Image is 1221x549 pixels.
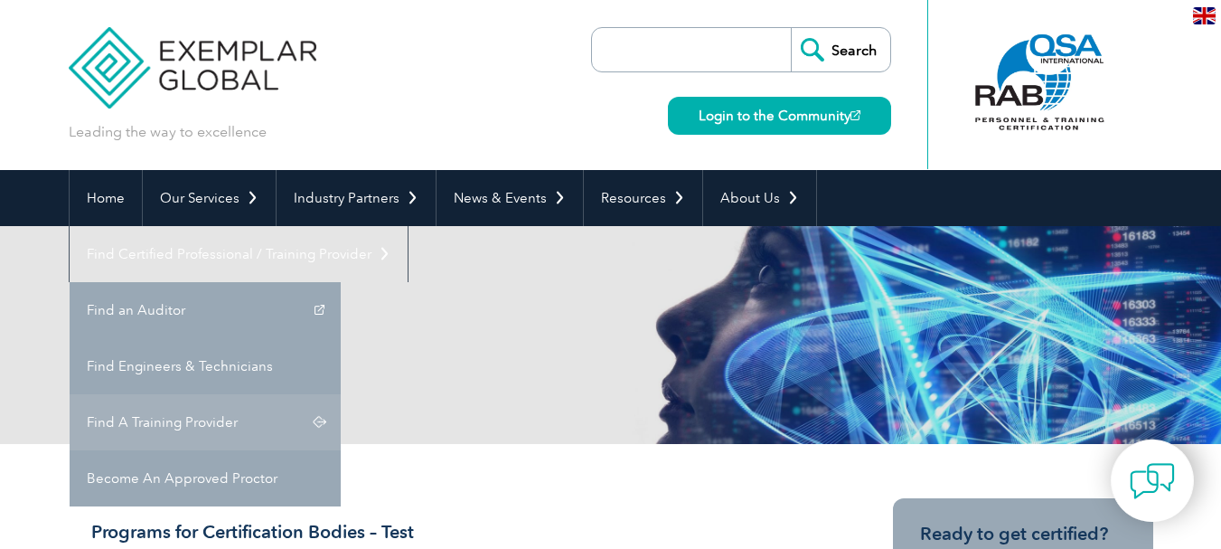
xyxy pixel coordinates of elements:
[69,298,763,334] h1: Search
[437,170,583,226] a: News & Events
[1130,459,1175,504] img: contact-chat.png
[69,352,611,372] p: Results for:
[791,28,890,71] input: Search
[143,170,276,226] a: Our Services
[850,110,860,120] img: open_square.png
[70,170,142,226] a: Home
[70,394,341,450] a: Find A Training Provider
[70,282,341,338] a: Find an Auditor
[277,170,436,226] a: Industry Partners
[584,170,702,226] a: Resources
[703,170,816,226] a: About Us
[70,338,341,394] a: Find Engineers & Technicians
[668,97,891,135] a: Login to the Community
[70,226,408,282] a: Find Certified Professional / Training Provider
[69,122,267,142] p: Leading the way to excellence
[920,523,1126,545] h3: Ready to get certified?
[91,521,520,544] h3: Programs for Certification Bodies – Test
[1193,7,1216,24] img: en
[70,450,341,506] a: Become An Approved Proctor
